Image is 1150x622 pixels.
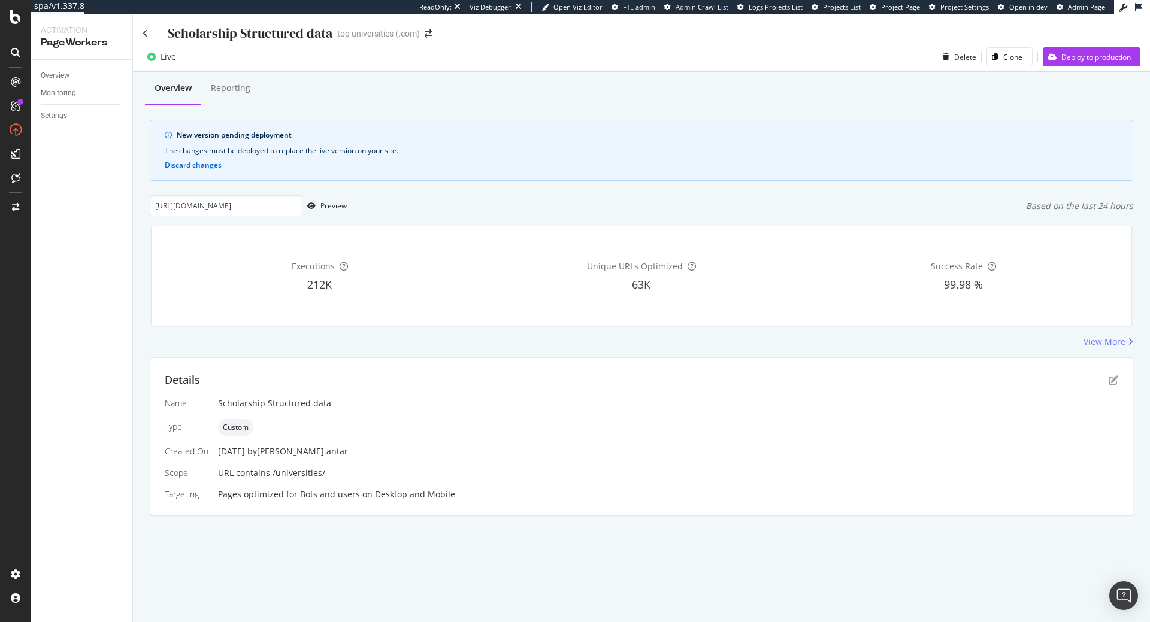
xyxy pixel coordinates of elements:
[1003,52,1022,62] div: Clone
[165,398,208,409] div: Name
[1009,2,1048,11] span: Open in dev
[676,2,728,11] span: Admin Crawl List
[161,51,176,63] div: Live
[300,489,360,500] div: Bots and users
[165,161,222,169] button: Discard changes
[218,445,1118,457] div: [DATE]
[165,145,1118,156] div: The changes must be deployed to replace the live version on your site.
[302,196,347,216] button: Preview
[870,2,920,12] a: Project Page
[218,467,325,478] span: URL contains /universities/
[944,277,983,292] span: 99.98 %
[41,36,123,50] div: PageWorkers
[1057,2,1105,12] a: Admin Page
[612,2,655,12] a: FTL admin
[41,110,67,122] div: Settings
[41,87,76,99] div: Monitoring
[165,445,208,457] div: Created On
[155,82,192,94] div: Overview
[218,398,1118,409] div: Scholarship Structured data
[320,201,347,211] div: Preview
[375,489,455,500] div: Desktop and Mobile
[337,28,420,40] div: top universities (.com)
[587,260,683,272] span: Unique URLs Optimized
[1109,581,1138,610] div: Open Intercom Messenger
[211,82,250,94] div: Reporting
[940,2,989,11] span: Project Settings
[218,419,253,436] div: neutral label
[986,47,1033,66] button: Clone
[165,489,208,500] div: Targeting
[223,424,249,431] span: Custom
[143,29,148,38] a: Click to go back
[41,69,124,82] a: Overview
[165,467,208,479] div: Scope
[553,2,603,11] span: Open Viz Editor
[247,445,348,457] div: by [PERSON_NAME].antar
[1084,336,1133,348] a: View More
[664,2,728,12] a: Admin Crawl List
[954,52,976,62] div: Delete
[737,2,803,12] a: Logs Projects List
[812,2,861,12] a: Projects List
[623,2,655,11] span: FTL admin
[541,2,603,12] a: Open Viz Editor
[998,2,1048,12] a: Open in dev
[41,24,123,36] div: Activation
[150,120,1133,181] div: info banner
[41,87,124,99] a: Monitoring
[1026,200,1133,212] div: Based on the last 24 hours
[168,24,332,43] div: Scholarship Structured data
[165,372,200,388] div: Details
[1043,47,1140,66] button: Deploy to production
[823,2,861,11] span: Projects List
[1061,52,1131,62] div: Deploy to production
[41,110,124,122] a: Settings
[470,2,513,12] div: Viz Debugger:
[632,277,650,292] span: 63K
[938,47,976,66] button: Delete
[881,2,920,11] span: Project Page
[419,2,452,12] div: ReadOnly:
[1084,336,1125,348] div: View More
[1068,2,1105,11] span: Admin Page
[218,489,1118,500] div: Pages optimized for on
[292,260,335,272] span: Executions
[150,195,302,216] input: Preview your optimization on a URL
[749,2,803,11] span: Logs Projects List
[425,29,432,38] div: arrow-right-arrow-left
[177,130,1118,141] div: New version pending deployment
[931,260,983,272] span: Success Rate
[41,69,69,82] div: Overview
[1109,375,1118,385] div: pen-to-square
[929,2,989,12] a: Project Settings
[165,421,208,433] div: Type
[307,277,332,292] span: 212K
